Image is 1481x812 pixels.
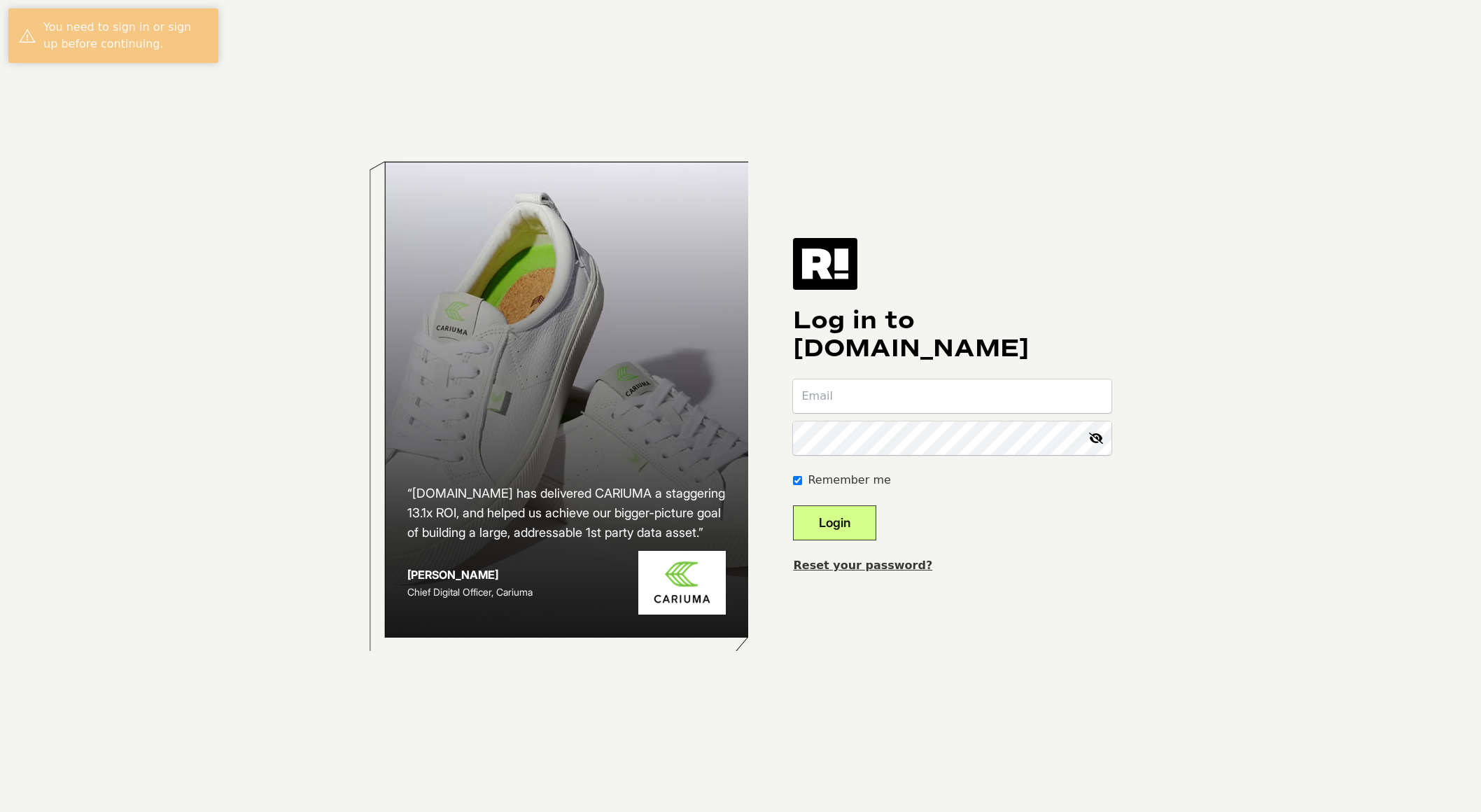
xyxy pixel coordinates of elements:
[638,551,726,615] img: Cariuma
[793,238,857,290] img: Retention.com
[407,568,498,582] strong: [PERSON_NAME]
[793,307,1111,363] h1: Log in to [DOMAIN_NAME]
[793,379,1111,413] input: Email
[793,505,876,540] button: Login
[808,472,890,489] label: Remember me
[407,484,727,542] h2: “[DOMAIN_NAME] has delivered CARIUMA a staggering 13.1x ROI, and helped us achieve our bigger-pic...
[43,19,208,52] div: You need to sign in or sign up before continuing.
[793,559,932,572] a: Reset your password?
[407,586,533,598] span: Chief Digital Officer, Cariuma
